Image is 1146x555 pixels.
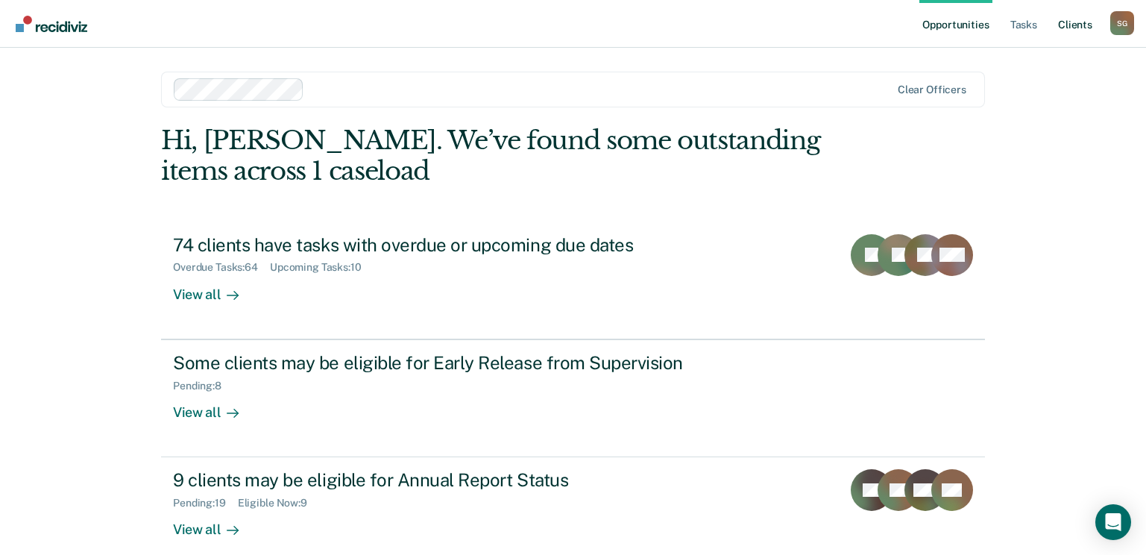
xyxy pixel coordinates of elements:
div: Eligible Now : 9 [238,497,319,509]
img: Recidiviz [16,16,87,32]
div: View all [173,392,256,421]
div: Upcoming Tasks : 10 [270,261,374,274]
div: Pending : 8 [173,380,233,392]
div: Hi, [PERSON_NAME]. We’ve found some outstanding items across 1 caseload [161,125,820,186]
button: Profile dropdown button [1110,11,1134,35]
div: View all [173,274,256,303]
div: Open Intercom Messenger [1095,504,1131,540]
div: Overdue Tasks : 64 [173,261,270,274]
div: S G [1110,11,1134,35]
div: Some clients may be eligible for Early Release from Supervision [173,352,696,374]
div: Pending : 19 [173,497,238,509]
div: Clear officers [898,84,966,96]
div: View all [173,509,256,539]
div: 9 clients may be eligible for Annual Report Status [173,469,696,491]
div: 74 clients have tasks with overdue or upcoming due dates [173,234,696,256]
a: 74 clients have tasks with overdue or upcoming due datesOverdue Tasks:64Upcoming Tasks:10View all [161,222,985,339]
a: Some clients may be eligible for Early Release from SupervisionPending:8View all [161,339,985,457]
